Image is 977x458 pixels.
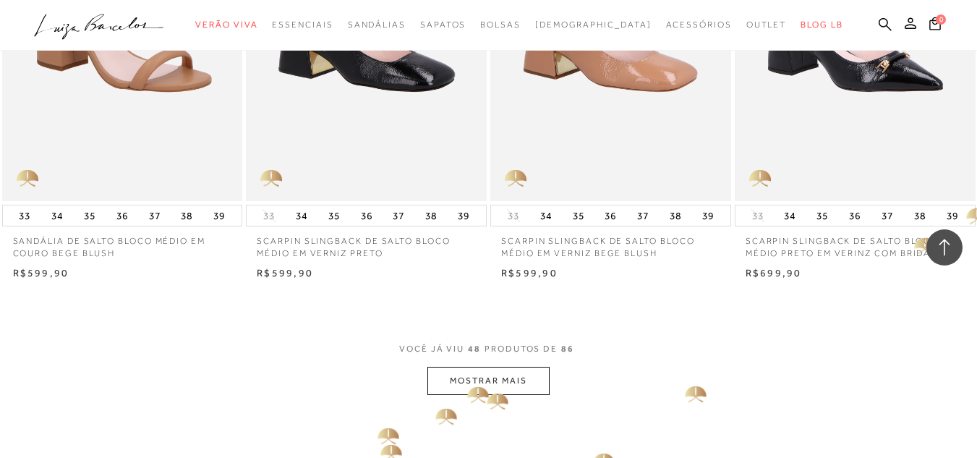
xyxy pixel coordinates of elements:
button: 33 [259,209,279,223]
button: 34 [291,205,312,226]
a: categoryNavScreenReaderText [272,12,333,38]
button: 39 [698,205,718,226]
span: 48 [468,344,481,354]
button: 33 [14,205,35,226]
span: 86 [561,344,574,354]
img: golden_caliandra_v6.png [246,158,296,201]
span: Sapatos [420,20,466,30]
button: 35 [324,205,344,226]
button: 37 [145,205,165,226]
img: golden_caliandra_v6.png [735,158,785,201]
button: 34 [780,205,800,226]
button: 36 [845,205,865,226]
span: R$599,90 [501,267,558,279]
a: categoryNavScreenReaderText [348,12,406,38]
span: Bolsas [480,20,521,30]
span: Verão Viva [195,20,257,30]
span: [DEMOGRAPHIC_DATA] [535,20,652,30]
button: 36 [112,205,132,226]
a: SCARPIN SLINGBACK DE SALTO BLOCO MÉDIO EM VERNIZ PRETO [246,226,487,260]
a: categoryNavScreenReaderText [480,12,521,38]
img: golden_caliandra_v6.png [2,158,53,201]
a: BLOG LB [801,12,842,38]
button: 38 [421,205,441,226]
button: 0 [925,16,945,35]
button: 33 [748,209,768,223]
span: 0 [936,14,946,25]
span: Essenciais [272,20,333,30]
button: 38 [910,205,930,226]
button: 37 [877,205,897,226]
a: categoryNavScreenReaderText [746,12,787,38]
button: 35 [812,205,832,226]
img: golden_caliandra_v6.png [490,158,541,201]
button: 37 [388,205,409,226]
span: Acessórios [666,20,732,30]
span: BLOG LB [801,20,842,30]
button: 37 [633,205,653,226]
a: categoryNavScreenReaderText [666,12,732,38]
span: R$599,90 [257,267,313,279]
button: 39 [453,205,474,226]
span: R$599,90 [13,267,69,279]
button: 35 [568,205,589,226]
button: 36 [600,205,620,226]
a: SCARPIN SLINGBACK DE SALTO BLOCO MÉDIO PRETO EM VERINZ COM BRIDÃO [735,226,976,260]
a: noSubCategoriesText [535,12,652,38]
button: 39 [209,205,229,226]
span: Sandálias [348,20,406,30]
button: 38 [665,205,686,226]
button: 33 [503,209,524,223]
span: R$699,90 [746,267,802,279]
button: 35 [80,205,100,226]
button: MOSTRAR MAIS [427,367,549,395]
button: 34 [536,205,556,226]
button: 34 [47,205,67,226]
a: SANDÁLIA DE SALTO BLOCO MÉDIO EM COURO BEGE BLUSH [2,226,243,260]
button: 36 [357,205,377,226]
span: Outlet [746,20,787,30]
button: 39 [942,205,963,226]
span: VOCÊ JÁ VIU PRODUTOS DE [399,344,578,354]
button: 38 [176,205,197,226]
a: categoryNavScreenReaderText [420,12,466,38]
a: categoryNavScreenReaderText [195,12,257,38]
a: SCARPIN SLINGBACK DE SALTO BLOCO MÉDIO EM VERNIZ BEGE BLUSH [490,226,731,260]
